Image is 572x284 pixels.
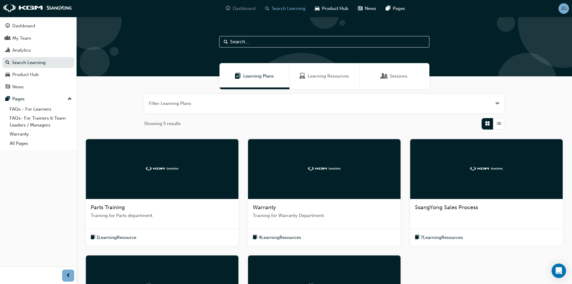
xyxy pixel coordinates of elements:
[233,5,256,12] span: Dashboard
[265,5,269,12] span: search-icon
[289,63,359,89] a: Learning ResourcesLearning Resources
[219,36,429,47] input: Search...
[253,204,276,211] span: Warranty
[552,264,566,278] div: Open Intercom Messenger
[5,48,10,53] span: chart-icon
[253,234,301,241] button: book-icon4LearningResources
[558,3,569,14] button: JG
[381,73,387,80] span: Sessions
[2,81,74,93] a: News
[12,35,31,42] div: My Team
[415,234,419,241] span: book-icon
[144,120,181,127] span: Showing 5 results
[12,47,31,54] div: Analytics
[91,234,136,241] button: book-icon1LearningResource
[2,33,74,44] a: My Team
[12,96,25,102] div: Pages
[219,63,289,89] a: Learning PlansLearning Plans
[359,63,429,89] a: SessionsSessions
[2,93,74,105] button: Pages
[12,23,35,29] div: Dashboard
[2,57,74,68] a: Search Learning
[365,5,376,12] span: News
[5,72,10,78] span: car-icon
[243,73,274,80] span: Learning Plans
[410,139,563,246] a: kgmSsangYong Sales Processbook-icon7LearningResources
[91,204,125,211] span: Parts Training
[7,114,74,130] a: FAQs- For Trainers & Team Leaders / Managers
[66,272,71,279] span: prev-icon
[226,5,230,12] span: guage-icon
[299,73,305,80] span: Learning Resources
[259,234,301,241] span: 4 Learning Resources
[7,105,74,114] a: FAQs - For Learners
[5,23,10,29] span: guage-icon
[497,120,501,127] span: List
[235,73,241,80] span: Learning Plans
[5,84,10,90] span: news-icon
[2,69,74,80] a: Product Hub
[322,5,348,12] span: Product Hub
[221,2,260,15] a: guage-iconDashboard
[2,20,74,32] a: Dashboard
[393,5,405,12] span: Pages
[5,60,10,66] span: search-icon
[315,5,319,12] span: car-icon
[7,130,74,139] a: Warranty
[7,139,74,148] a: All Pages
[3,4,72,13] img: kgm
[495,100,500,107] button: Open the filter
[390,73,407,80] span: Sessions
[272,5,305,12] span: Search Learning
[485,120,490,127] span: Grid
[5,36,10,41] span: people-icon
[415,204,478,211] span: SsangYong Sales Process
[96,234,136,241] span: 1 Learning Resource
[358,5,362,12] span: news-icon
[12,84,24,90] div: News
[12,71,39,78] div: Product Hub
[68,95,72,103] span: up-icon
[308,167,341,171] img: kgm
[146,167,179,171] img: kgm
[386,5,390,12] span: pages-icon
[253,234,257,241] span: book-icon
[2,45,74,56] a: Analytics
[260,2,310,15] a: search-iconSearch Learning
[310,2,353,15] a: car-iconProduct Hub
[353,2,381,15] a: news-iconNews
[5,96,10,102] span: pages-icon
[561,5,567,12] span: JG
[224,38,228,45] span: Search
[308,73,349,80] span: Learning Resources
[470,167,503,171] img: kgm
[91,212,234,219] span: Training for Parts department.
[381,2,410,15] a: pages-iconPages
[415,234,463,241] button: book-icon7LearningResources
[2,19,74,93] button: DashboardMy TeamAnalyticsSearch LearningProduct HubNews
[248,139,401,246] a: kgmWarrantyTraining for Warranty Department.book-icon4LearningResources
[91,234,95,241] span: book-icon
[86,139,238,246] a: kgmParts TrainingTraining for Parts department.book-icon1LearningResource
[421,234,463,241] span: 7 Learning Resources
[253,212,396,219] span: Training for Warranty Department.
